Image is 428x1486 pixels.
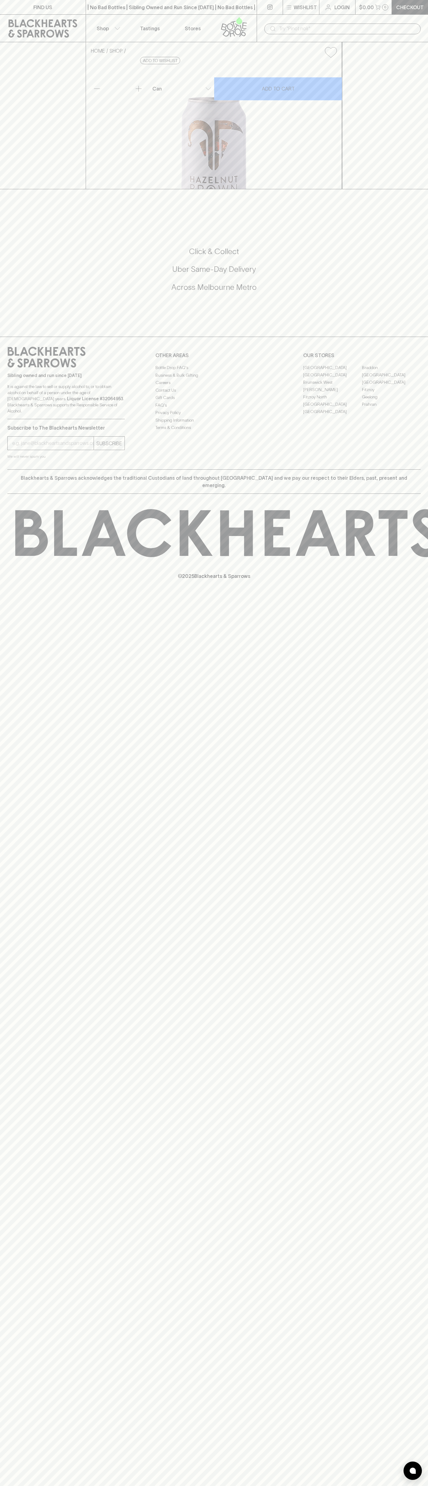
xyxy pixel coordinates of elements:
a: Contact Us [155,386,273,394]
a: Terms & Conditions [155,424,273,431]
img: bubble-icon [410,1468,416,1474]
p: We will never spam you [7,453,125,460]
p: Stores [185,25,201,32]
p: Subscribe to The Blackhearts Newsletter [7,424,125,431]
a: [GEOGRAPHIC_DATA] [303,401,362,408]
p: Login [334,4,350,11]
button: Add to wishlist [322,45,339,60]
a: Gift Cards [155,394,273,401]
p: ADD TO CART [262,85,295,92]
a: HOME [91,48,105,54]
p: $0.00 [359,4,374,11]
input: Try "Pinot noir" [279,24,416,34]
a: [GEOGRAPHIC_DATA] [303,371,362,379]
p: Wishlist [294,4,317,11]
p: 0 [384,6,386,9]
a: Brunswick West [303,379,362,386]
strong: Liquor License #32064953 [67,396,123,401]
div: Can [150,83,214,95]
a: [GEOGRAPHIC_DATA] [303,408,362,415]
p: Blackhearts & Sparrows acknowledges the traditional Custodians of land throughout [GEOGRAPHIC_DAT... [12,474,416,489]
button: SUBSCRIBE [94,437,125,450]
a: Braddon [362,364,421,371]
p: Sibling owned and run since [DATE] [7,372,125,379]
button: Shop [86,15,129,42]
a: Privacy Policy [155,409,273,416]
h5: Uber Same-Day Delivery [7,264,421,274]
a: Fitzroy [362,386,421,393]
a: Fitzroy North [303,393,362,401]
p: Shop [97,25,109,32]
input: e.g. jane@blackheartsandsparrows.com.au [12,438,94,448]
a: [GEOGRAPHIC_DATA] [362,371,421,379]
p: SUBSCRIBE [96,440,122,447]
a: [GEOGRAPHIC_DATA] [303,364,362,371]
a: Careers [155,379,273,386]
a: Tastings [128,15,171,42]
a: [GEOGRAPHIC_DATA] [362,379,421,386]
button: Add to wishlist [140,57,180,64]
p: FIND US [33,4,52,11]
a: Shipping Information [155,416,273,424]
a: FAQ's [155,401,273,409]
p: Can [152,85,162,92]
p: Tastings [140,25,160,32]
div: Call to action block [7,222,421,324]
p: OTHER AREAS [155,352,273,359]
a: SHOP [110,48,123,54]
h5: Across Melbourne Metro [7,282,421,292]
a: Geelong [362,393,421,401]
h5: Click & Collect [7,246,421,257]
a: Prahran [362,401,421,408]
p: OUR STORES [303,352,421,359]
p: Checkout [396,4,424,11]
button: ADD TO CART [214,77,342,100]
a: Bottle Drop FAQ's [155,364,273,371]
img: 70663.png [86,63,342,189]
a: Stores [171,15,214,42]
a: [PERSON_NAME] [303,386,362,393]
p: It is against the law to sell or supply alcohol to, or to obtain alcohol on behalf of a person un... [7,383,125,414]
a: Business & Bulk Gifting [155,371,273,379]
